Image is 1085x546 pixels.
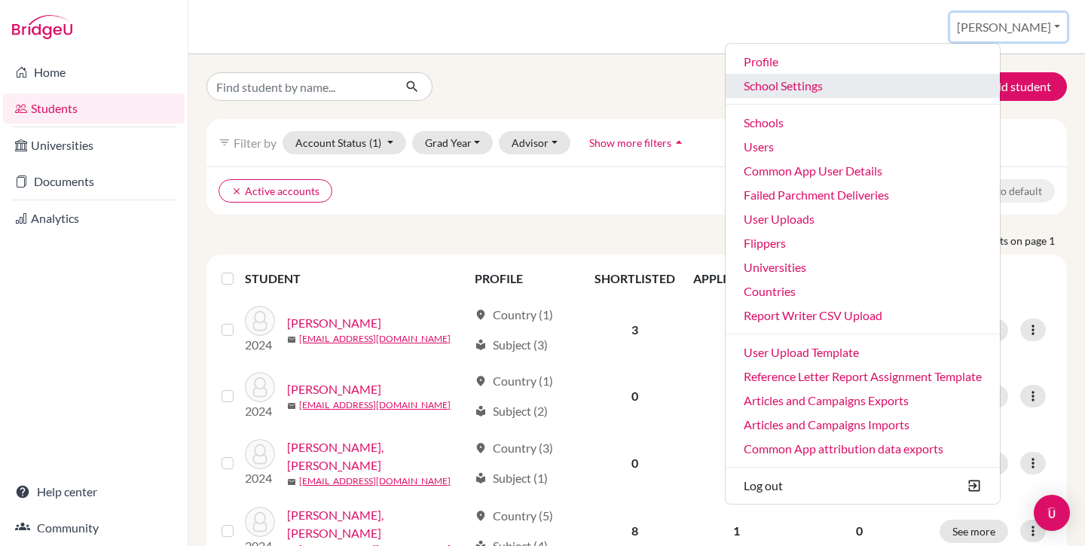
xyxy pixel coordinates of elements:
[499,131,570,154] button: Advisor
[585,429,684,497] td: 0
[219,179,332,203] button: clearActive accounts
[287,438,467,474] a: [PERSON_NAME], [PERSON_NAME]
[684,297,788,363] td: 0
[797,522,921,540] p: 0
[726,365,1000,389] a: Reference Letter Report Assignment Template
[726,111,1000,135] a: Schools
[726,207,1000,231] a: User Uploads
[684,429,788,497] td: 0
[245,372,275,402] img: Ahmad, Omar
[968,233,1067,249] span: students on page 1
[475,402,548,420] div: Subject (2)
[245,336,275,354] p: 2024
[726,183,1000,207] a: Failed Parchment Deliveries
[956,179,1055,203] button: Reset to default
[245,261,465,297] th: STUDENT
[726,279,1000,304] a: Countries
[3,203,185,233] a: Analytics
[725,43,1001,505] ul: [PERSON_NAME]
[287,477,296,487] span: mail
[475,375,487,387] span: location_on
[475,372,553,390] div: Country (1)
[726,389,1000,413] a: Articles and Campaigns Exports
[299,474,451,488] a: [EMAIL_ADDRESS][DOMAIN_NAME]
[3,93,185,124] a: Students
[726,340,1000,365] a: User Upload Template
[940,520,1008,543] button: See more
[950,13,1067,41] button: [PERSON_NAME]
[475,439,553,457] div: Country (3)
[475,510,487,522] span: location_on
[299,398,451,412] a: [EMAIL_ADDRESS][DOMAIN_NAME]
[466,261,586,297] th: PROFILE
[369,136,381,149] span: (1)
[589,136,671,149] span: Show more filters
[3,477,185,507] a: Help center
[475,469,548,487] div: Subject (1)
[726,159,1000,183] a: Common App User Details
[283,131,406,154] button: Account Status(1)
[287,314,381,332] a: [PERSON_NAME]
[684,261,788,297] th: APPLICATIONS
[475,507,553,525] div: Country (5)
[585,363,684,429] td: 0
[287,380,381,398] a: [PERSON_NAME]
[726,50,1000,74] a: Profile
[245,507,275,537] img: Ali, Muhammad Ahmed
[1034,495,1070,531] div: Open Intercom Messenger
[585,297,684,363] td: 3
[245,439,275,469] img: Ali, Muhammad Aayan
[3,130,185,160] a: Universities
[412,131,494,154] button: Grad Year
[475,309,487,321] span: location_on
[287,335,296,344] span: mail
[726,135,1000,159] a: Users
[475,336,548,354] div: Subject (3)
[245,469,275,487] p: 2024
[475,339,487,351] span: local_library
[3,513,185,543] a: Community
[245,402,275,420] p: 2024
[952,72,1067,101] button: Add student
[475,472,487,484] span: local_library
[726,413,1000,437] a: Articles and Campaigns Imports
[576,131,699,154] button: Show more filtersarrow_drop_up
[726,255,1000,279] a: Universities
[245,306,275,336] img: Ahmad, Faran
[585,261,684,297] th: SHORTLISTED
[219,136,231,148] i: filter_list
[726,74,1000,98] a: School Settings
[475,405,487,417] span: local_library
[231,186,242,197] i: clear
[287,506,467,542] a: [PERSON_NAME], [PERSON_NAME]
[12,15,72,39] img: Bridge-U
[684,363,788,429] td: 0
[475,442,487,454] span: location_on
[3,166,185,197] a: Documents
[671,135,686,150] i: arrow_drop_up
[726,304,1000,328] a: Report Writer CSV Upload
[726,474,1000,498] button: Log out
[234,136,277,150] span: Filter by
[726,231,1000,255] a: Flippers
[287,401,296,410] span: mail
[3,57,185,87] a: Home
[299,332,451,346] a: [EMAIL_ADDRESS][DOMAIN_NAME]
[475,306,553,324] div: Country (1)
[726,437,1000,461] a: Common App attribution data exports
[206,72,393,101] input: Find student by name...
